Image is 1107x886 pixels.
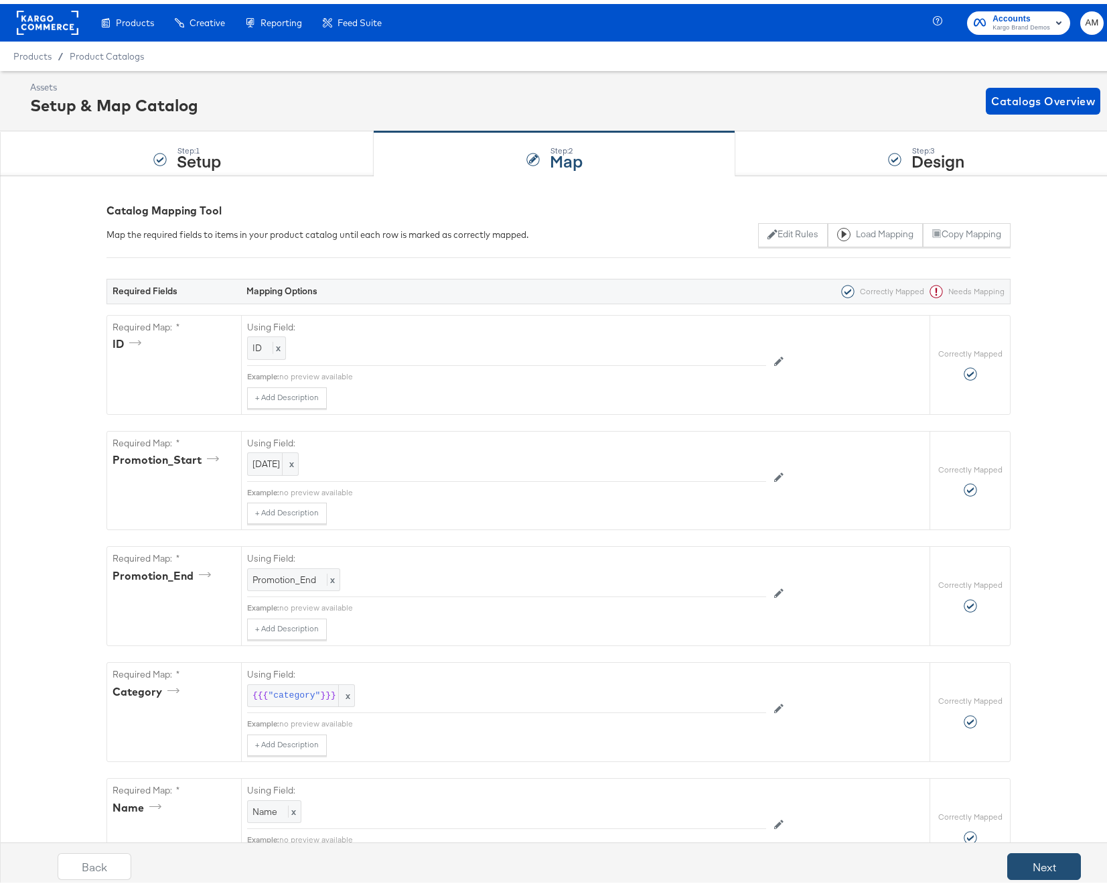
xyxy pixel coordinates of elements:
[327,570,335,582] span: x
[58,849,131,876] button: Back
[338,13,382,24] span: Feed Suite
[938,808,1003,818] label: Correctly Mapped
[938,460,1003,471] label: Correctly Mapped
[911,142,964,151] div: Step: 3
[113,680,184,696] div: Category
[1007,849,1081,876] button: Next
[113,780,236,793] label: Required Map: *
[338,681,354,703] span: x
[758,219,827,243] button: Edit Rules
[190,13,225,24] span: Creative
[113,448,224,464] div: Promotion_Start
[261,13,302,24] span: Reporting
[247,483,279,494] div: Example:
[252,570,316,582] span: Promotion_End
[923,219,1011,243] button: Copy Mapping
[252,338,262,350] span: ID
[986,84,1100,111] button: Catalogs Overview
[247,780,766,793] label: Using Field:
[279,714,766,725] div: no preview available
[247,383,327,405] button: + Add Description
[836,281,924,294] div: Correctly Mapped
[30,90,198,113] div: Setup & Map Catalog
[279,598,766,609] div: no preview available
[252,686,268,698] span: {{{
[992,19,1050,29] span: Kargo Brand Demos
[1080,7,1104,31] button: AM
[1086,11,1098,27] span: AM
[938,576,1003,586] label: Correctly Mapped
[911,145,964,168] strong: Design
[279,483,766,494] div: no preview available
[247,499,327,520] button: + Add Description
[113,433,236,446] label: Required Map: *
[113,332,146,348] div: ID
[273,338,281,350] span: x
[113,796,166,812] div: Name
[992,8,1050,22] span: Accounts
[246,281,317,293] strong: Mapping Options
[247,433,766,446] label: Using Field:
[113,317,236,330] label: Required Map: *
[247,664,766,677] label: Using Field:
[924,281,1005,294] div: Needs Mapping
[282,449,298,471] span: x
[252,802,277,814] span: Name
[550,142,583,151] div: Step: 2
[288,802,296,814] span: x
[247,615,327,636] button: + Add Description
[106,199,1011,214] div: Catalog Mapping Tool
[938,692,1003,702] label: Correctly Mapped
[113,564,216,580] div: Promotion_End
[70,47,144,58] a: Product Catalogs
[247,548,766,561] label: Using Field:
[177,142,221,151] div: Step: 1
[550,145,583,168] strong: Map
[247,731,327,752] button: + Add Description
[252,454,293,466] span: [DATE]
[13,47,52,58] span: Products
[320,686,336,698] span: }}}
[113,664,236,677] label: Required Map: *
[113,281,177,293] strong: Required Fields
[991,88,1095,107] span: Catalogs Overview
[828,219,923,243] button: Load Mapping
[177,145,221,168] strong: Setup
[247,714,279,725] div: Example:
[967,7,1070,31] button: AccountsKargo Brand Demos
[113,548,236,561] label: Required Map: *
[247,598,279,609] div: Example:
[247,317,766,330] label: Using Field:
[938,344,1003,355] label: Correctly Mapped
[116,13,154,24] span: Products
[247,367,279,378] div: Example:
[52,47,70,58] span: /
[268,686,320,698] span: "category"
[279,367,766,378] div: no preview available
[106,225,528,237] div: Map the required fields to items in your product catalog until each row is marked as correctly ma...
[30,77,198,90] div: Assets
